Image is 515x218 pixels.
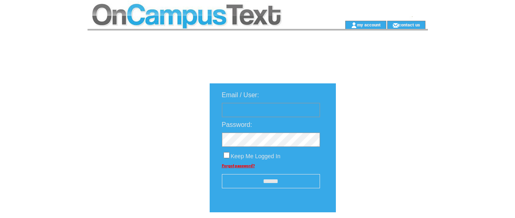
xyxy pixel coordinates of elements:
[357,22,381,27] a: my account
[231,153,281,159] span: Keep Me Logged In
[222,92,259,98] span: Email / User:
[222,163,255,168] a: Forgot password?
[399,22,420,27] a: contact us
[351,22,357,28] img: account_icon.gif
[392,22,399,28] img: contact_us_icon.gif
[222,121,252,128] span: Password:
